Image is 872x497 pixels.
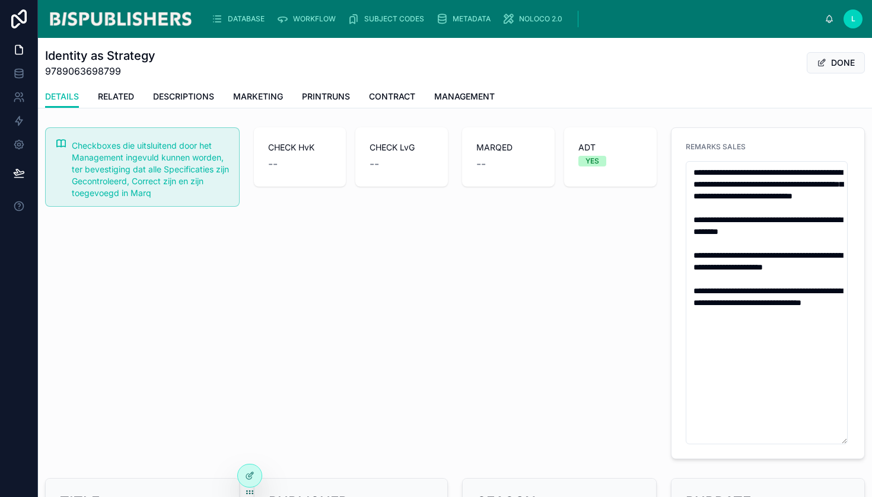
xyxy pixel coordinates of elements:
a: DETAILS [45,86,79,108]
span: METADATA [453,14,491,24]
div: scrollable content [203,6,825,32]
div: YES [585,156,599,166]
button: DONE [807,52,865,73]
span: -- [268,156,278,172]
a: MARKETING [233,86,283,110]
span: ADT [578,142,642,153]
a: SUBJECT CODES [344,8,432,30]
span: Checkboxes die uitsluitend door het Management ingevuld kunnen worden, ter bevestiging dat alle S... [72,140,229,198]
span: PRINTRUNS [302,91,350,102]
span: REMARKS SALES [686,142,746,151]
a: DESCRIPTIONS [153,86,214,110]
a: NOLOCO 2.0 [499,8,571,30]
span: -- [476,156,486,172]
span: -- [370,156,379,172]
span: CHECK LvG [370,142,434,153]
span: CHECK HvK [268,142,332,153]
span: MANAGEMENT [434,91,495,102]
a: PRINTRUNS [302,86,350,110]
span: 9789063698799 [45,64,155,78]
span: WORKFLOW [293,14,336,24]
span: DETAILS [45,91,79,102]
div: Checkboxes die uitsluitend door het Management ingevuld kunnen worden, ter bevestiging dat alle S... [72,140,230,199]
span: SUBJECT CODES [364,14,424,24]
a: RELATED [98,86,134,110]
a: CONTRACT [369,86,415,110]
a: METADATA [432,8,499,30]
span: RELATED [98,91,134,102]
span: MARQED [476,142,540,153]
span: CONTRACT [369,91,415,102]
img: App logo [47,9,193,28]
span: NOLOCO 2.0 [519,14,562,24]
span: DATABASE [228,14,265,24]
a: MANAGEMENT [434,86,495,110]
span: MARKETING [233,91,283,102]
span: DESCRIPTIONS [153,91,214,102]
a: WORKFLOW [273,8,344,30]
span: L [851,14,855,24]
a: DATABASE [208,8,273,30]
h1: Identity as Strategy [45,47,155,64]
